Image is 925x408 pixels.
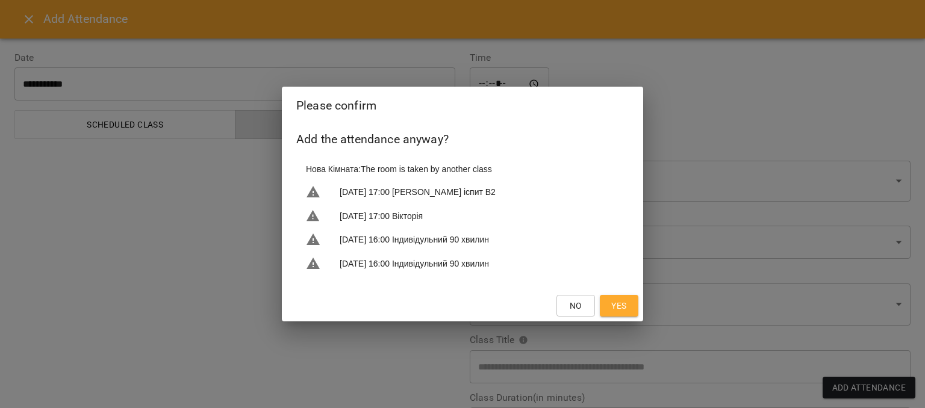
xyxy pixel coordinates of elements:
li: [DATE] 16:00 Індивідульний 90 хвилин [296,252,629,276]
li: Нова Кімната : The room is taken by another class [296,158,629,180]
li: [DATE] 17:00 [PERSON_NAME] іспит В2 [296,180,629,204]
button: No [556,295,595,317]
button: Yes [600,295,638,317]
li: [DATE] 16:00 Індивідульний 90 хвилин [296,227,629,252]
span: Yes [611,298,626,313]
li: [DATE] 17:00 Вікторія [296,204,629,228]
span: No [570,298,582,313]
h2: Please confirm [296,96,629,115]
h6: Add the attendance anyway? [296,130,629,149]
